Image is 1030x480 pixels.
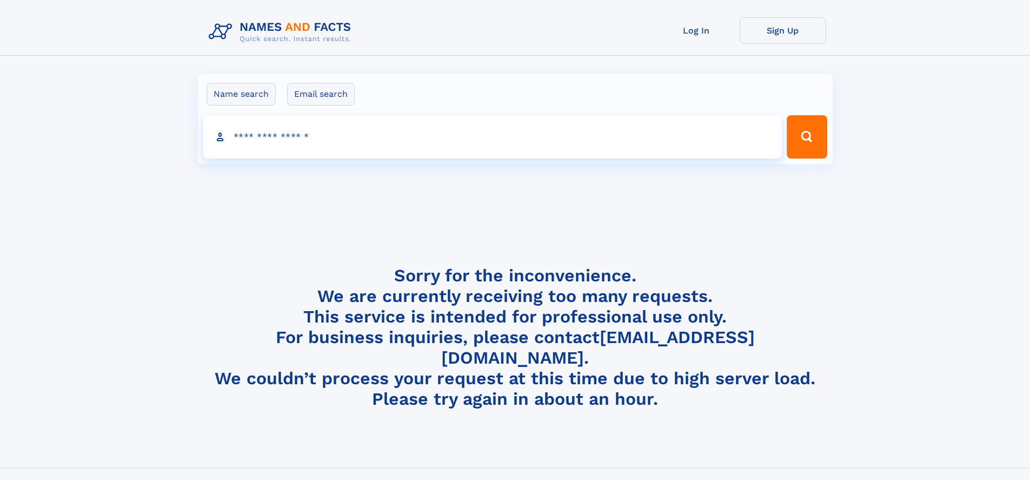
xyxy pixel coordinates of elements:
[203,115,782,159] input: search input
[653,17,740,44] a: Log In
[740,17,826,44] a: Sign Up
[441,327,755,368] a: [EMAIL_ADDRESS][DOMAIN_NAME]
[204,17,360,47] img: Logo Names and Facts
[787,115,827,159] button: Search Button
[204,265,826,410] h4: Sorry for the inconvenience. We are currently receiving too many requests. This service is intend...
[287,83,355,106] label: Email search
[207,83,276,106] label: Name search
